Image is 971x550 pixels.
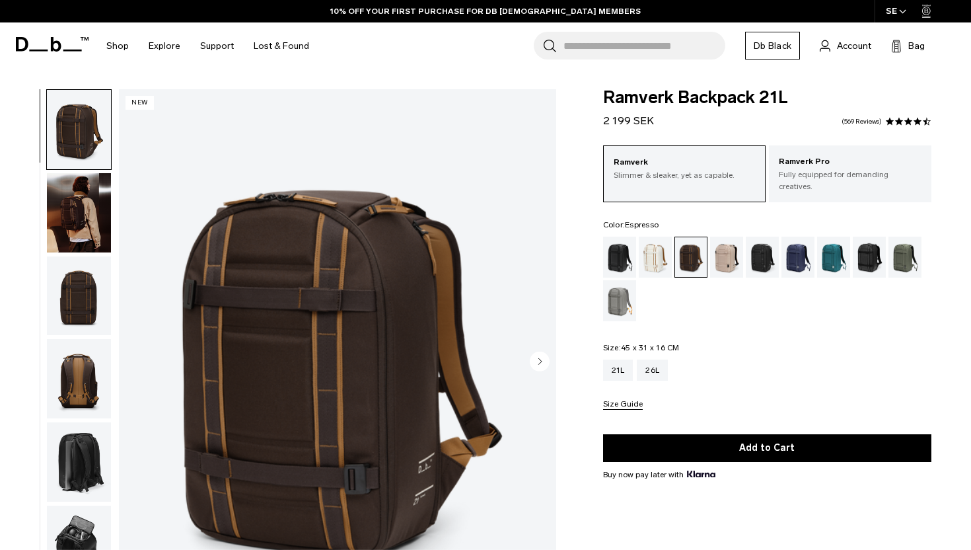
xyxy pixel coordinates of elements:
[745,32,800,59] a: Db Black
[200,22,234,69] a: Support
[603,89,931,106] span: Ramverk Backpack 21L
[639,237,672,278] a: Oatmilk
[908,39,925,53] span: Bag
[817,237,850,278] a: Midnight Teal
[47,173,111,253] img: Ramverk Backpack 21L Espresso
[603,221,659,229] legend: Color:
[842,118,882,125] a: 569 reviews
[853,237,886,278] a: Reflective Black
[126,96,154,110] p: New
[769,145,931,202] a: Ramverk Pro Fully equipped for demanding creatives.
[530,351,550,373] button: Next slide
[603,360,633,381] a: 21L
[46,173,112,253] button: Ramverk Backpack 21L Espresso
[891,38,925,54] button: Bag
[330,5,641,17] a: 10% OFF YOUR FIRST PURCHASE FOR DB [DEMOGRAPHIC_DATA] MEMBERS
[47,422,111,502] img: Ramverk Backpack 21L Espresso
[47,90,111,169] img: Ramverk Backpack 21L Espresso
[779,169,921,192] p: Fully equipped for demanding creatives.
[603,114,654,127] span: 2 199 SEK
[603,469,715,481] span: Buy now pay later with
[46,89,112,170] button: Ramverk Backpack 21L Espresso
[603,434,931,462] button: Add to Cart
[254,22,309,69] a: Lost & Found
[603,280,636,321] a: Sand Grey
[781,237,814,278] a: Blue Hour
[603,400,643,410] button: Size Guide
[149,22,180,69] a: Explore
[637,360,668,381] a: 26L
[46,338,112,419] button: Ramverk Backpack 21L Espresso
[837,39,871,53] span: Account
[674,237,707,278] a: Espresso
[621,343,680,352] span: 45 x 31 x 16 CM
[46,256,112,336] button: Ramverk Backpack 21L Espresso
[820,38,871,54] a: Account
[710,237,743,278] a: Fogbow Beige
[603,237,636,278] a: Black Out
[888,237,921,278] a: Moss Green
[614,156,755,169] p: Ramverk
[96,22,319,69] nav: Main Navigation
[106,22,129,69] a: Shop
[603,344,680,352] legend: Size:
[47,256,111,336] img: Ramverk Backpack 21L Espresso
[47,339,111,418] img: Ramverk Backpack 21L Espresso
[746,237,779,278] a: Charcoal Grey
[625,220,659,229] span: Espresso
[687,471,715,477] img: {"height" => 20, "alt" => "Klarna"}
[46,422,112,502] button: Ramverk Backpack 21L Espresso
[614,169,755,181] p: Slimmer & sleaker, yet as capable.
[779,155,921,169] p: Ramverk Pro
